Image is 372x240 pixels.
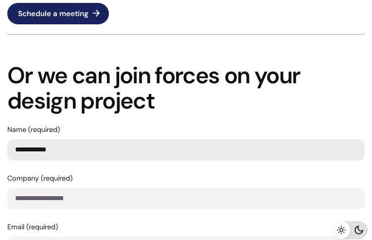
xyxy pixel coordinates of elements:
[7,3,109,24] a: Schedule a meeting
[7,63,365,113] h3: Or we can join forces on your design project
[7,124,365,161] label: Name (required)
[7,188,365,209] input: Company (required)
[7,139,365,161] input: Name (required)
[7,172,365,209] label: Company (required)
